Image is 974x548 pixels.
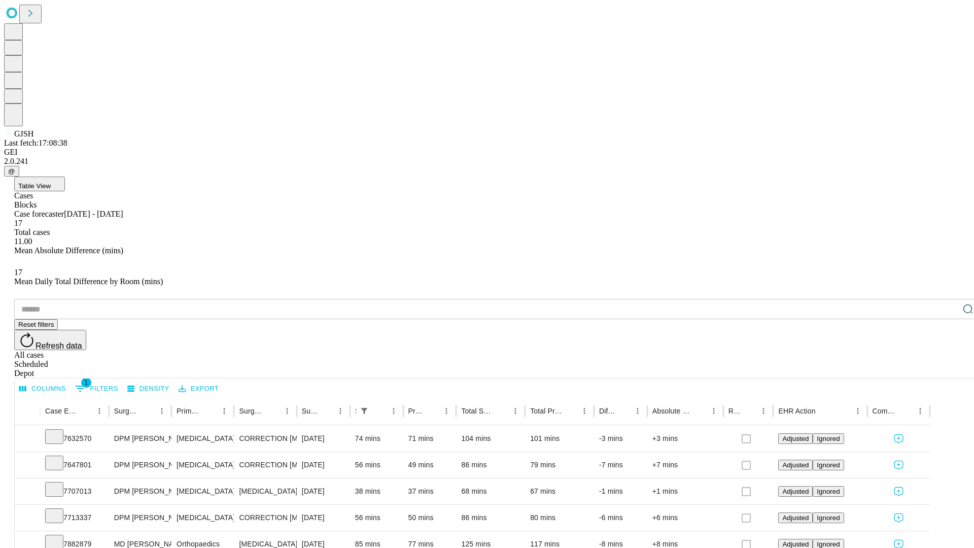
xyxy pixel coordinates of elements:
div: CORRECTION [MEDICAL_DATA], RESECTION [MEDICAL_DATA] BASE [239,505,291,531]
div: 67 mins [530,478,589,504]
button: Sort [742,404,756,418]
button: @ [4,166,19,177]
div: Surgery Name [239,407,264,415]
span: Total cases [14,228,50,236]
button: Menu [913,404,927,418]
div: DPM [PERSON_NAME] [PERSON_NAME] [114,452,166,478]
div: 38 mins [355,478,398,504]
div: [MEDICAL_DATA] [177,478,229,504]
button: Ignored [813,486,844,497]
span: Last fetch: 17:08:38 [4,139,67,147]
button: Show filters [357,404,371,418]
span: Reset filters [18,321,54,328]
button: Menu [217,404,231,418]
button: Sort [692,404,707,418]
div: Resolved in EHR [728,407,742,415]
button: Ignored [813,433,844,444]
div: 68 mins [461,478,520,504]
div: Total Predicted Duration [530,407,562,415]
button: Menu [631,404,645,418]
button: Sort [372,404,387,418]
button: Sort [78,404,92,418]
button: Sort [266,404,280,418]
button: Select columns [17,381,68,397]
span: 17 [14,219,22,227]
div: [DATE] [302,452,345,478]
button: Menu [756,404,771,418]
div: Absolute Difference [652,407,691,415]
div: -6 mins [599,505,642,531]
div: GEI [4,148,970,157]
span: GJSH [14,129,33,138]
div: 71 mins [408,426,451,452]
button: Menu [508,404,523,418]
button: Sort [203,404,217,418]
button: Expand [20,483,35,501]
span: Adjusted [782,514,809,522]
button: Sort [319,404,333,418]
div: 104 mins [461,426,520,452]
div: [DATE] [302,426,345,452]
button: Export [176,381,221,397]
div: Difference [599,407,615,415]
div: [DATE] [302,478,345,504]
span: Ignored [817,540,840,548]
div: Scheduled In Room Duration [355,407,356,415]
span: Mean Daily Total Difference by Room (mins) [14,277,163,286]
div: Primary Service [177,407,202,415]
div: 2.0.241 [4,157,970,166]
div: +7 mins [652,452,718,478]
div: CORRECTION [MEDICAL_DATA], [MEDICAL_DATA] [MEDICAL_DATA] [239,426,291,452]
button: Ignored [813,460,844,470]
span: Adjusted [782,540,809,548]
div: +3 mins [652,426,718,452]
div: 7707013 [45,478,104,504]
div: [MEDICAL_DATA] COMPLETE EXCISION 5TH [MEDICAL_DATA] HEAD [239,478,291,504]
span: 11.00 [14,237,32,246]
button: Adjusted [778,486,813,497]
span: Adjusted [782,461,809,469]
div: 86 mins [461,452,520,478]
div: 74 mins [355,426,398,452]
span: Adjusted [782,488,809,495]
span: Case forecaster [14,210,64,218]
div: 86 mins [461,505,520,531]
button: Menu [707,404,721,418]
div: 50 mins [408,505,451,531]
button: Menu [333,404,347,418]
button: Adjusted [778,460,813,470]
span: 1 [81,378,91,388]
div: 56 mins [355,505,398,531]
span: Ignored [817,435,840,442]
button: Menu [280,404,294,418]
div: +6 mins [652,505,718,531]
button: Menu [439,404,454,418]
div: 49 mins [408,452,451,478]
span: 17 [14,268,22,277]
span: Ignored [817,514,840,522]
div: Case Epic Id [45,407,77,415]
div: EHR Action [778,407,815,415]
button: Menu [155,404,169,418]
div: -1 mins [599,478,642,504]
button: Adjusted [778,433,813,444]
div: [MEDICAL_DATA] [177,452,229,478]
div: DPM [PERSON_NAME] [PERSON_NAME] [114,478,166,504]
span: Refresh data [36,341,82,350]
div: Predicted In Room Duration [408,407,425,415]
div: 1 active filter [357,404,371,418]
button: Menu [851,404,865,418]
button: Menu [577,404,592,418]
button: Sort [563,404,577,418]
button: Reset filters [14,319,58,330]
button: Sort [817,404,831,418]
div: 37 mins [408,478,451,504]
div: Surgeon Name [114,407,140,415]
span: Table View [18,182,51,190]
div: [MEDICAL_DATA] [177,505,229,531]
div: 7632570 [45,426,104,452]
button: Expand [20,457,35,474]
button: Menu [387,404,401,418]
span: Adjusted [782,435,809,442]
button: Sort [494,404,508,418]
